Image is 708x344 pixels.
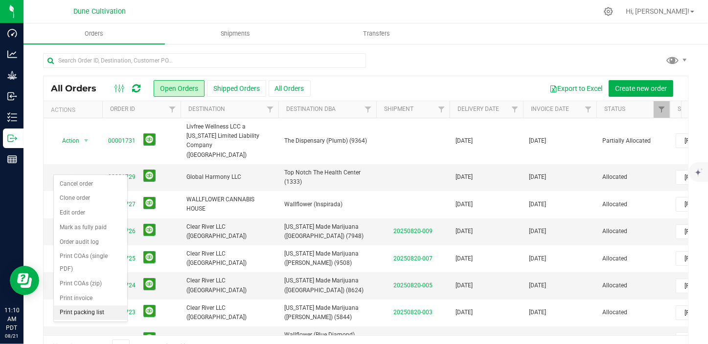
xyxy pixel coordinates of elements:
[393,282,433,289] a: 20250820-005
[54,220,127,235] li: Mark as fully paid
[529,172,546,182] span: [DATE]
[53,171,80,184] span: Action
[457,106,499,112] a: Delivery Date
[284,276,370,295] span: [US_STATE] Made Marijuana ([GEOGRAPHIC_DATA]) (8624)
[7,70,17,80] inline-svg: Grow
[456,254,473,263] span: [DATE]
[80,171,92,184] span: select
[284,249,370,268] span: [US_STATE] Made Marijuana ([PERSON_NAME]) (9508)
[80,134,92,148] span: select
[54,249,127,276] li: Print COAs (single PDF)
[602,172,664,182] span: Allocated
[4,306,19,332] p: 11:10 AM PDT
[186,122,273,160] span: Livfree Wellness LCC a [US_STATE] Limited Liability Company ([GEOGRAPHIC_DATA])
[43,53,366,68] input: Search Order ID, Destination, Customer PO...
[53,134,80,148] span: Action
[602,308,664,317] span: Allocated
[602,254,664,263] span: Allocated
[7,91,17,101] inline-svg: Inbound
[529,281,546,290] span: [DATE]
[207,29,263,38] span: Shipments
[262,101,278,118] a: Filter
[54,177,127,192] li: Cancel order
[207,80,266,97] button: Shipped Orders
[360,101,376,118] a: Filter
[615,85,667,92] span: Create new order
[580,101,596,118] a: Filter
[529,227,546,236] span: [DATE]
[108,136,136,146] a: 00001731
[284,200,370,209] span: Wallflower (Inspirada)
[4,332,19,340] p: 08/21
[456,308,473,317] span: [DATE]
[529,136,546,146] span: [DATE]
[434,101,450,118] a: Filter
[602,7,615,16] div: Manage settings
[626,7,689,15] span: Hi, [PERSON_NAME]!
[10,266,39,295] iframe: Resource center
[54,206,127,220] li: Edit order
[456,172,473,182] span: [DATE]
[74,7,126,16] span: Dune Cultivation
[602,227,664,236] span: Allocated
[7,133,17,143] inline-svg: Outbound
[604,106,625,112] a: Status
[456,200,473,209] span: [DATE]
[678,106,707,112] a: Sales Rep
[529,200,546,209] span: [DATE]
[306,23,447,44] a: Transfers
[186,249,273,268] span: Clear River LLC ([GEOGRAPHIC_DATA])
[456,136,473,146] span: [DATE]
[456,227,473,236] span: [DATE]
[350,29,403,38] span: Transfers
[456,281,473,290] span: [DATE]
[529,308,546,317] span: [DATE]
[71,29,116,38] span: Orders
[531,106,569,112] a: Invoice Date
[7,154,17,164] inline-svg: Reports
[164,101,181,118] a: Filter
[609,80,673,97] button: Create new order
[7,112,17,122] inline-svg: Inventory
[393,309,433,316] a: 20250820-003
[384,106,413,112] a: Shipment
[51,107,98,113] div: Actions
[393,228,433,235] a: 20250820-009
[507,101,523,118] a: Filter
[186,195,273,214] span: WALLFLOWER CANNABIS HOUSE
[54,235,127,250] li: Order audit log
[186,172,273,182] span: Global Harmony LLC
[602,136,664,146] span: Partially Allocated
[23,23,165,44] a: Orders
[7,28,17,38] inline-svg: Dashboard
[186,222,273,241] span: Clear River LLC ([GEOGRAPHIC_DATA])
[154,80,205,97] button: Open Orders
[110,106,135,112] a: Order ID
[269,80,311,97] button: All Orders
[54,305,127,320] li: Print packing list
[51,83,106,94] span: All Orders
[54,191,127,206] li: Clone order
[188,106,225,112] a: Destination
[284,168,370,187] span: Top Notch The Health Center (1333)
[284,303,370,322] span: [US_STATE] Made Marijuana ([PERSON_NAME]) (5844)
[186,276,273,295] span: Clear River LLC ([GEOGRAPHIC_DATA])
[393,255,433,262] a: 20250820-007
[186,303,273,322] span: Clear River LLC ([GEOGRAPHIC_DATA])
[54,291,127,306] li: Print invoice
[284,136,370,146] span: The Dispensary (Plumb) (9364)
[602,200,664,209] span: Allocated
[284,222,370,241] span: [US_STATE] Made Marijuana ([GEOGRAPHIC_DATA]) (7948)
[529,254,546,263] span: [DATE]
[165,23,306,44] a: Shipments
[654,101,670,118] a: Filter
[7,49,17,59] inline-svg: Analytics
[54,277,127,291] li: Print COAs (zip)
[602,281,664,290] span: Allocated
[286,106,336,112] a: Destination DBA
[543,80,609,97] button: Export to Excel
[108,172,136,182] a: 00001729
